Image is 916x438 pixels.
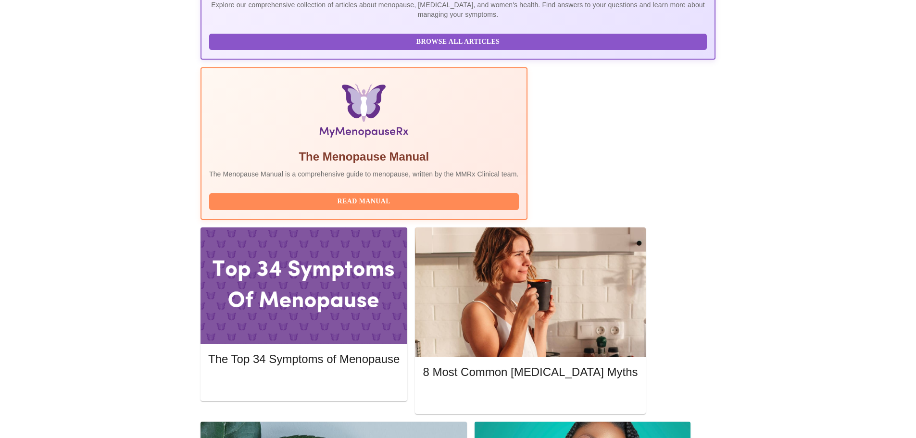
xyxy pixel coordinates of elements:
[209,193,519,210] button: Read Manual
[219,36,697,48] span: Browse All Articles
[258,84,469,141] img: Menopause Manual
[208,351,400,367] h5: The Top 34 Symptoms of Menopause
[423,364,638,380] h5: 8 Most Common [MEDICAL_DATA] Myths
[432,391,628,403] span: Read More
[208,379,402,387] a: Read More
[209,149,519,164] h5: The Menopause Manual
[218,378,390,390] span: Read More
[423,392,640,400] a: Read More
[209,37,709,45] a: Browse All Articles
[208,375,400,392] button: Read More
[219,196,509,208] span: Read Manual
[209,34,707,50] button: Browse All Articles
[209,197,521,205] a: Read Manual
[209,169,519,179] p: The Menopause Manual is a comprehensive guide to menopause, written by the MMRx Clinical team.
[423,389,638,406] button: Read More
